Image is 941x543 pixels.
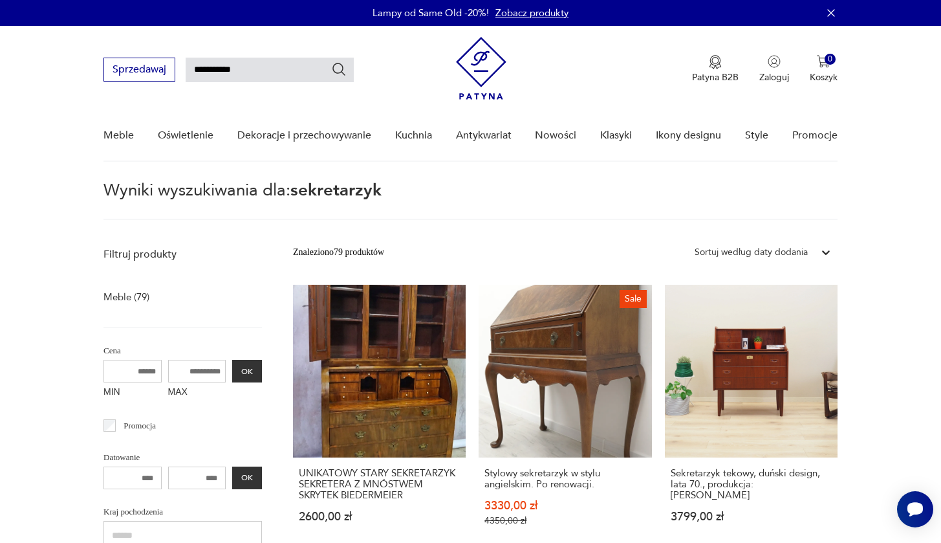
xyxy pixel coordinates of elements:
p: 3330,00 zł [484,500,645,511]
p: 3799,00 zł [671,511,832,522]
button: 0Koszyk [810,55,838,83]
a: Nowości [535,111,576,161]
img: Patyna - sklep z meblami i dekoracjami vintage [456,37,506,100]
p: Filtruj produkty [103,247,262,261]
a: Zobacz produkty [495,6,568,19]
button: Zaloguj [759,55,789,83]
div: 0 [825,54,836,65]
a: Sprzedawaj [103,66,175,75]
div: Znaleziono 79 produktów [293,245,384,260]
a: Dekoracje i przechowywanie [237,111,371,161]
a: Oświetlenie [158,111,213,161]
iframe: Smartsupp widget button [897,491,933,527]
span: sekretarzyk [290,179,382,202]
button: Sprzedawaj [103,58,175,82]
p: Wyniki wyszukiwania dla: [103,183,838,220]
p: Patyna B2B [692,71,739,83]
div: Sortuj według daty dodania [695,245,808,260]
p: Cena [103,344,262,358]
button: OK [232,360,262,382]
p: 4350,00 zł [484,515,645,526]
a: Ikona medaluPatyna B2B [692,55,739,83]
p: Kraj pochodzenia [103,505,262,519]
a: Klasyki [600,111,632,161]
button: Patyna B2B [692,55,739,83]
p: Datowanie [103,450,262,465]
label: MAX [168,382,226,403]
a: Promocje [792,111,838,161]
img: Ikona koszyka [817,55,830,68]
p: Zaloguj [759,71,789,83]
a: Meble (79) [103,288,149,306]
a: Style [745,111,768,161]
h3: UNIKATOWY STARY SEKRETARZYK SEKRETERA Z MNÓSTWEM SKRYTEK BIEDERMEIER [299,468,460,501]
button: Szukaj [331,61,347,77]
img: Ikona medalu [709,55,722,69]
p: Promocja [124,419,156,433]
a: Antykwariat [456,111,512,161]
h3: Stylowy sekretarzyk w stylu angielskim. Po renowacji. [484,468,645,490]
button: OK [232,467,262,489]
a: Meble [103,111,134,161]
h3: Sekretarzyk tekowy, duński design, lata 70., produkcja: [PERSON_NAME] [671,468,832,501]
a: Kuchnia [395,111,432,161]
p: Koszyk [810,71,838,83]
a: Ikony designu [656,111,721,161]
img: Ikonka użytkownika [768,55,781,68]
p: 2600,00 zł [299,511,460,522]
p: Lampy od Same Old -20%! [373,6,489,19]
label: MIN [103,382,162,403]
